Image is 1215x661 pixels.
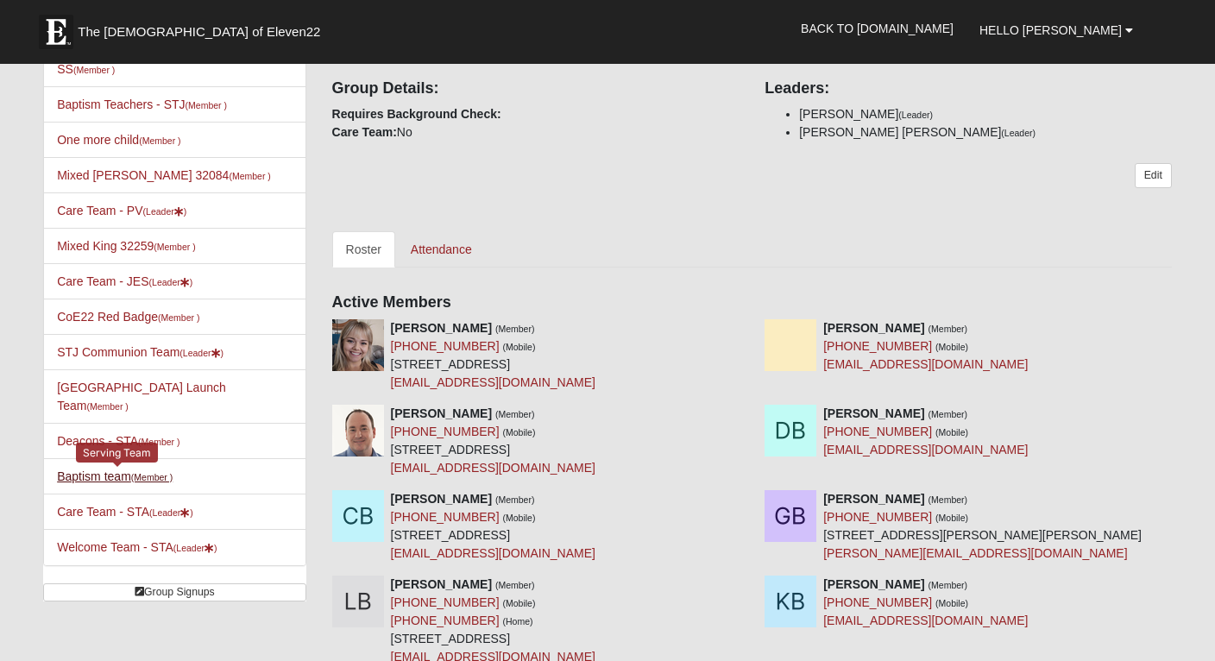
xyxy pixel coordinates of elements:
a: Care Team - JES(Leader) [57,274,192,288]
a: [PHONE_NUMBER] [823,339,932,353]
small: (Leader ) [173,543,217,553]
a: Edit [1135,163,1172,188]
small: (Leader ) [179,348,223,358]
small: (Member) [495,324,535,334]
a: Roster [332,231,395,268]
small: (Member) [929,324,968,334]
small: (Member ) [186,100,227,110]
small: (Member ) [229,171,270,181]
a: Hello [PERSON_NAME] [966,9,1146,52]
a: Care Team - PV(Leader) [57,204,186,217]
a: [EMAIL_ADDRESS][DOMAIN_NAME] [823,443,1028,456]
small: (Home) [503,616,533,626]
a: [EMAIL_ADDRESS][DOMAIN_NAME] [391,461,595,475]
a: [PHONE_NUMBER] [391,510,500,524]
a: [PHONE_NUMBER] [391,595,500,609]
div: [STREET_ADDRESS] [391,490,595,563]
strong: [PERSON_NAME] [391,492,492,506]
div: No [319,67,752,142]
strong: [PERSON_NAME] [391,577,492,591]
small: (Leader ) [149,277,193,287]
small: (Member ) [138,437,179,447]
a: [EMAIL_ADDRESS][DOMAIN_NAME] [823,357,1028,371]
small: (Mobile) [935,513,968,523]
a: Mixed [PERSON_NAME] 32084(Member ) [57,168,271,182]
a: [EMAIL_ADDRESS][DOMAIN_NAME] [823,614,1028,627]
small: (Mobile) [503,342,536,352]
a: Group Signups [43,583,305,601]
strong: Requires Background Check: [332,107,501,121]
a: Deacons - STA(Member ) [57,434,179,448]
span: Hello [PERSON_NAME] [979,23,1122,37]
small: (Member) [495,409,535,419]
strong: Care Team: [332,125,397,139]
a: [EMAIL_ADDRESS][DOMAIN_NAME] [391,375,595,389]
strong: [PERSON_NAME] [823,321,924,335]
strong: [PERSON_NAME] [823,406,924,420]
small: (Mobile) [935,342,968,352]
small: (Member ) [131,472,173,482]
a: [PHONE_NUMBER] [823,510,932,524]
li: [PERSON_NAME] [PERSON_NAME] [799,123,1172,142]
small: (Member ) [154,242,195,252]
a: [PHONE_NUMBER] [823,595,932,609]
small: (Member) [929,409,968,419]
a: Mixed King 32259(Member ) [57,239,196,253]
small: (Member ) [158,312,199,323]
h4: Group Details: [332,79,740,98]
a: [PHONE_NUMBER] [823,425,932,438]
span: The [DEMOGRAPHIC_DATA] of Eleven22 [78,23,320,41]
a: Baptism Teachers - STJ(Member ) [57,98,227,111]
li: [PERSON_NAME] [799,105,1172,123]
div: [STREET_ADDRESS] [391,319,595,392]
a: The [DEMOGRAPHIC_DATA] of Eleven22 [30,6,375,49]
small: (Leader) [1001,128,1036,138]
small: (Mobile) [935,427,968,438]
small: (Leader ) [149,507,193,518]
small: (Member) [929,580,968,590]
small: (Mobile) [503,513,536,523]
img: Eleven22 logo [39,15,73,49]
a: [PERSON_NAME][EMAIL_ADDRESS][DOMAIN_NAME] [823,546,1127,560]
a: [EMAIL_ADDRESS][DOMAIN_NAME] [391,546,595,560]
strong: [PERSON_NAME] [391,406,492,420]
h4: Active Members [332,293,1172,312]
a: [GEOGRAPHIC_DATA] Launch Team(Member ) [57,381,226,412]
a: CoE22 Red Badge(Member ) [57,310,199,324]
small: (Member ) [73,65,115,75]
small: (Member) [929,494,968,505]
small: (Leader) [898,110,933,120]
a: Back to [DOMAIN_NAME] [788,7,966,50]
strong: [PERSON_NAME] [391,321,492,335]
a: Care Team - STA(Leader) [57,505,193,519]
a: [PHONE_NUMBER] [391,339,500,353]
div: Serving Team [76,443,158,463]
small: (Member) [495,494,535,505]
small: (Mobile) [503,598,536,608]
small: (Member) [495,580,535,590]
a: One more child(Member ) [57,133,180,147]
a: [PHONE_NUMBER] [391,425,500,438]
small: (Mobile) [935,598,968,608]
a: Welcome Team - STA(Leader) [57,540,217,554]
small: (Mobile) [503,427,536,438]
div: [STREET_ADDRESS] [391,405,595,477]
h4: Leaders: [765,79,1172,98]
a: STJ Communion Team(Leader) [57,345,223,359]
div: [STREET_ADDRESS][PERSON_NAME][PERSON_NAME] [823,490,1142,563]
a: Baptism team(Member ) [57,469,173,483]
small: (Leader ) [143,206,187,217]
strong: [PERSON_NAME] [823,577,924,591]
a: [PHONE_NUMBER] [391,614,500,627]
strong: [PERSON_NAME] [823,492,924,506]
a: Attendance [397,231,486,268]
small: (Member ) [86,401,128,412]
small: (Member ) [139,135,180,146]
